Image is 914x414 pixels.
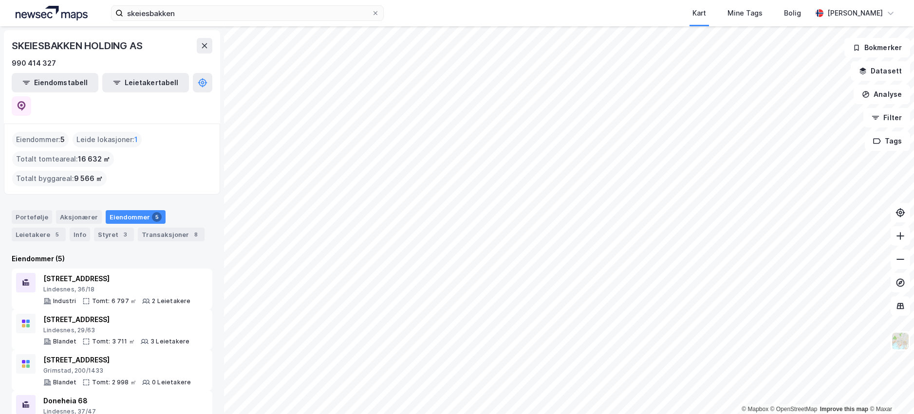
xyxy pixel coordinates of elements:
[770,406,818,413] a: OpenStreetMap
[851,61,910,81] button: Datasett
[784,7,801,19] div: Bolig
[138,228,205,241] div: Transaksjoner
[70,228,90,241] div: Info
[727,7,763,19] div: Mine Tags
[742,406,768,413] a: Mapbox
[56,210,102,224] div: Aksjonærer
[152,378,191,386] div: 0 Leietakere
[102,73,189,92] button: Leietakertabell
[12,171,107,186] div: Totalt byggareal :
[191,230,201,239] div: 8
[43,314,189,325] div: [STREET_ADDRESS]
[120,230,130,239] div: 3
[152,297,190,305] div: 2 Leietakere
[73,132,142,147] div: Leide lokasjoner :
[53,297,76,305] div: Industri
[692,7,706,19] div: Kart
[152,212,162,222] div: 5
[854,85,910,104] button: Analyse
[134,134,138,145] span: 1
[12,57,56,69] div: 990 414 327
[12,253,212,265] div: Eiendommer (5)
[92,378,136,386] div: Tomt: 2 998 ㎡
[94,228,134,241] div: Styret
[150,338,189,345] div: 3 Leietakere
[43,273,191,285] div: [STREET_ADDRESS]
[865,131,910,151] button: Tags
[43,395,190,407] div: Doneheia 68
[53,338,76,345] div: Blandet
[53,378,76,386] div: Blandet
[60,134,65,145] span: 5
[43,367,191,375] div: Grimstad, 200/1433
[52,230,62,239] div: 5
[43,326,189,334] div: Lindesnes, 29/63
[74,173,103,184] span: 9 566 ㎡
[863,108,910,127] button: Filter
[43,354,191,366] div: [STREET_ADDRESS]
[865,367,914,414] div: Kontrollprogram for chat
[12,151,114,167] div: Totalt tomteareal :
[106,210,166,224] div: Eiendommer
[865,367,914,414] iframe: Chat Widget
[12,210,52,224] div: Portefølje
[891,332,910,350] img: Z
[12,228,66,241] div: Leietakere
[820,406,868,413] a: Improve this map
[92,338,135,345] div: Tomt: 3 711 ㎡
[827,7,883,19] div: [PERSON_NAME]
[78,153,110,165] span: 16 632 ㎡
[123,6,372,20] input: Søk på adresse, matrikkel, gårdeiere, leietakere eller personer
[92,297,137,305] div: Tomt: 6 797 ㎡
[12,73,98,92] button: Eiendomstabell
[43,286,191,293] div: Lindesnes, 36/18
[844,38,910,57] button: Bokmerker
[12,132,69,147] div: Eiendommer :
[16,6,88,20] img: logo.a4113a55bc3d86da70a041830d287a7e.svg
[12,38,144,54] div: SKEIESBAKKEN HOLDING AS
